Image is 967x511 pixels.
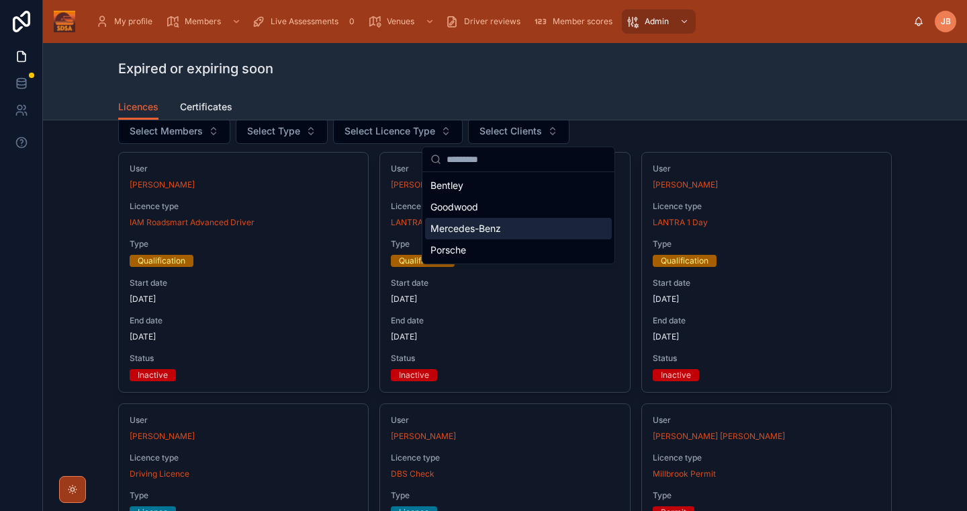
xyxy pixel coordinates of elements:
span: Start date [391,278,618,288]
span: Select Clients [479,124,542,138]
a: User[PERSON_NAME]Licence typeLANTRA 2 DayTypeQualificationStart date[DATE]End date[DATE]StatusIna... [379,152,630,393]
a: Driver reviews [441,9,530,34]
a: Driving Licence [130,469,189,479]
a: Admin [622,9,696,34]
a: [PERSON_NAME] [130,180,195,190]
a: LANTRA 1 Day [653,217,708,228]
span: Select Members [130,124,203,138]
button: Select Button [333,118,463,144]
span: Goodwood [430,200,478,214]
div: scrollable content [86,7,913,36]
span: End date [653,315,880,326]
p: [DATE] [391,331,417,342]
span: Members [185,16,221,27]
span: User [130,163,357,174]
a: Millbrook Permit [653,469,716,479]
div: Qualification [399,255,447,267]
span: Select Type [247,124,300,138]
span: Status [653,353,880,364]
a: Member scores [530,9,622,34]
h1: Expired or expiring soon [118,59,273,78]
div: Qualification [661,255,708,267]
img: App logo [54,11,75,32]
span: Driver reviews [464,16,520,27]
span: Status [130,353,357,364]
span: Admin [645,16,669,27]
span: Bentley [430,179,463,192]
button: Select Button [236,118,328,144]
span: End date [130,315,357,326]
span: Certificates [180,100,232,114]
p: [DATE] [653,331,679,342]
span: [DATE] [653,294,880,305]
a: IAM Roadsmart Advanced Driver [130,217,255,228]
a: User[PERSON_NAME]Licence typeLANTRA 1 DayTypeQualificationStart date[DATE]End date[DATE]StatusIna... [641,152,892,393]
span: Licence type [391,453,618,463]
span: Licence type [653,201,880,212]
button: Select Button [118,118,230,144]
a: My profile [91,9,162,34]
span: Licence type [130,201,357,212]
span: Member scores [553,16,612,27]
span: Licence type [130,453,357,463]
span: Type [130,490,357,501]
span: [DATE] [130,294,357,305]
span: User [653,415,880,426]
a: [PERSON_NAME] [PERSON_NAME] [653,431,785,442]
span: Select Licence Type [344,124,435,138]
div: Inactive [661,369,691,381]
a: [PERSON_NAME] [653,180,718,190]
div: Inactive [138,369,168,381]
span: Licence type [391,201,618,212]
a: Live Assessments0 [248,9,364,34]
div: 0 [344,13,360,30]
span: My profile [114,16,152,27]
span: Status [391,353,618,364]
a: LANTRA 2 Day [391,217,447,228]
span: Porsche [430,243,466,257]
a: Members [162,9,248,34]
span: Type [391,490,618,501]
a: Certificates [180,95,232,122]
span: Start date [130,278,357,288]
span: JB [941,16,951,27]
span: Type [653,490,880,501]
button: Select Button [468,118,569,144]
a: Venues [364,9,441,34]
span: Type [130,239,357,249]
span: [DATE] [391,294,618,305]
span: Venues [387,16,414,27]
span: Licence type [653,453,880,463]
span: End date [391,315,618,326]
a: [PERSON_NAME] [391,431,456,442]
span: User [130,415,357,426]
span: Start date [653,278,880,288]
span: Type [391,239,618,249]
a: User[PERSON_NAME]Licence typeIAM Roadsmart Advanced DriverTypeQualificationStart date[DATE]End da... [118,152,369,393]
div: Suggestions [422,172,614,264]
a: [PERSON_NAME] [391,180,456,190]
span: Live Assessments [271,16,338,27]
div: Qualification [138,255,185,267]
a: Licences [118,95,158,120]
span: User [653,163,880,174]
span: Mercedes-Benz [430,222,501,235]
a: [PERSON_NAME] [130,431,195,442]
a: DBS Check [391,469,434,479]
span: User [391,415,618,426]
span: User [391,163,618,174]
span: Licences [118,100,158,114]
div: Inactive [399,369,429,381]
span: Type [653,239,880,249]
